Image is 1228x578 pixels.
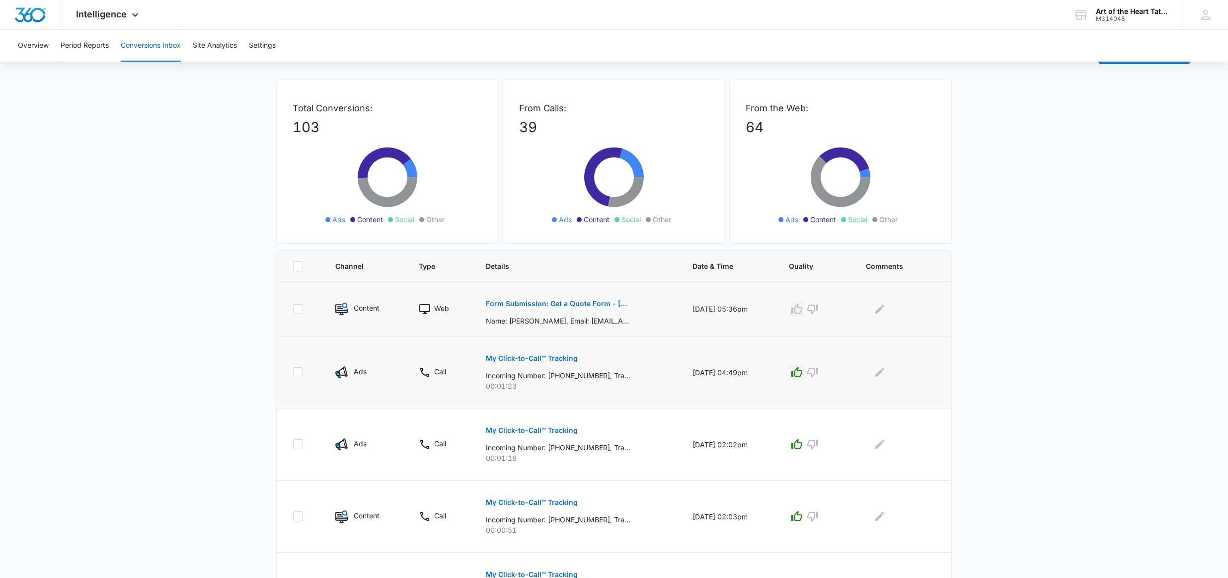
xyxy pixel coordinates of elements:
p: Incoming Number: [PHONE_NUMBER], Tracking Number: [PHONE_NUMBER], Ring To: [PHONE_NUMBER], Caller... [486,514,630,525]
span: Details [486,261,654,271]
p: My Click-to-Call™ Tracking [486,355,578,362]
p: Form Submission: Get a Quote Form - [US_STATE] (was previously both) [486,300,630,307]
span: Other [653,214,671,225]
td: [DATE] 02:02pm [681,409,777,481]
p: From Calls: [519,101,709,115]
span: Content [584,214,610,225]
span: Ads [332,214,345,225]
p: Ads [354,438,367,449]
p: My Click-to-Call™ Tracking [486,499,578,506]
p: Incoming Number: [PHONE_NUMBER], Tracking Number: [PHONE_NUMBER], Ring To: [PHONE_NUMBER], Caller... [486,442,630,453]
p: 00:01:18 [486,453,668,463]
span: Channel [335,261,381,271]
button: Overview [18,30,49,62]
span: Quality [789,261,827,271]
button: Form Submission: Get a Quote Form - [US_STATE] (was previously both) [486,292,630,316]
p: Web [434,303,449,314]
p: My Click-to-Call™ Tracking [486,571,578,578]
button: Edit Comments [872,436,888,452]
p: Incoming Number: [PHONE_NUMBER], Tracking Number: [PHONE_NUMBER], Ring To: [PHONE_NUMBER], Caller... [486,370,630,381]
p: 103 [293,117,482,138]
span: Ads [559,214,572,225]
p: Name: [PERSON_NAME], Email: [EMAIL_ADDRESS][DOMAIN_NAME], Phone: [PHONE_NUMBER], How can we help?... [486,316,630,326]
p: From the Web: [746,101,935,115]
span: Date & Time [692,261,751,271]
button: Conversions Inbox [121,30,181,62]
span: Comments [866,261,921,271]
button: Edit Comments [872,508,888,524]
button: Settings [249,30,276,62]
span: Ads [785,214,798,225]
span: Type [419,261,448,271]
span: Content [357,214,383,225]
span: Social [848,214,867,225]
td: [DATE] 04:49pm [681,336,777,409]
button: Edit Comments [872,364,888,380]
span: Other [879,214,898,225]
p: 00:01:23 [486,381,668,391]
span: Other [426,214,445,225]
p: 39 [519,117,709,138]
span: Content [810,214,836,225]
p: Ads [354,366,367,377]
p: 64 [746,117,935,138]
button: Period Reports [61,30,109,62]
p: Call [434,510,446,521]
p: Total Conversions: [293,101,482,115]
span: Intelligence [76,9,127,19]
button: My Click-to-Call™ Tracking [486,418,578,442]
button: My Click-to-Call™ Tracking [486,346,578,370]
div: account name [1096,7,1168,15]
p: Content [354,303,380,313]
p: My Click-to-Call™ Tracking [486,427,578,434]
td: [DATE] 02:03pm [681,481,777,553]
button: My Click-to-Call™ Tracking [486,491,578,514]
span: Social [621,214,641,225]
p: Content [354,510,380,521]
p: Call [434,366,446,377]
div: account id [1096,15,1168,22]
p: Call [434,438,446,449]
td: [DATE] 05:36pm [681,282,777,336]
button: Site Analytics [193,30,237,62]
span: Social [395,214,414,225]
button: Edit Comments [872,301,888,317]
p: 00:00:51 [486,525,668,535]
